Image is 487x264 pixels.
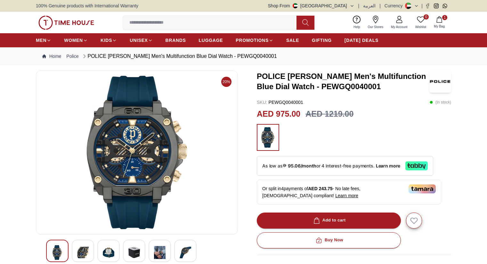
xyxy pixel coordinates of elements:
[166,37,186,43] span: BRANDS
[221,77,231,87] span: 20%
[64,35,88,46] a: WOMEN
[388,25,410,29] span: My Account
[409,184,436,193] img: Tamara
[154,245,166,260] img: POLICE Norwood Men's Multifunction Blue Dial Watch - PEWGQ0040001
[385,3,405,9] div: Currency
[314,237,343,244] div: Buy Now
[345,35,378,46] a: [DATE] DEALS
[128,245,140,260] img: POLICE Norwood Men's Multifunction Blue Dial Watch - PEWGQ0040001
[312,35,332,46] a: GIFTING
[345,37,378,43] span: [DATE] DEALS
[442,4,447,8] a: Whatsapp
[365,25,386,29] span: Our Stores
[430,99,451,105] p: ( In stock )
[358,3,360,9] span: |
[305,108,353,120] h3: AED 1219.00
[413,25,429,29] span: Wishlist
[425,4,430,8] a: Facebook
[379,3,381,9] span: |
[268,3,354,9] button: Shop From[GEOGRAPHIC_DATA]
[312,37,332,43] span: GIFTING
[411,14,430,31] a: 0Wishlist
[257,213,401,229] button: Add to cart
[257,71,429,92] h3: POLICE [PERSON_NAME] Men's Multifunction Blue Dial Watch - PEWGQ0040001
[442,15,447,20] span: 1
[257,180,441,205] div: Or split in 4 payments of - No late fees, [DEMOGRAPHIC_DATA] compliant!
[434,4,439,8] a: Instagram
[101,37,112,43] span: KIDS
[42,53,61,59] a: Home
[257,232,401,248] button: Buy Now
[36,3,138,9] span: 100% Genuine products with International Warranty
[260,127,276,148] img: ...
[64,37,83,43] span: WOMEN
[308,186,332,191] span: AED 243.75
[166,35,186,46] a: BRANDS
[236,37,269,43] span: PROMOTIONS
[77,245,89,260] img: POLICE Norwood Men's Multifunction Blue Dial Watch - PEWGQ0040001
[363,3,376,9] button: العربية
[424,14,429,19] span: 0
[421,3,423,9] span: |
[350,14,364,31] a: Help
[66,53,78,59] a: Police
[130,35,152,46] a: UNISEX
[257,108,300,120] h2: AED 975.00
[38,16,94,30] img: ...
[36,47,451,65] nav: Breadcrumb
[286,35,299,46] a: SALE
[101,35,117,46] a: KIDS
[103,245,114,260] img: POLICE Norwood Men's Multifunction Blue Dial Watch - PEWGQ0040001
[52,245,63,260] img: POLICE Norwood Men's Multifunction Blue Dial Watch - PEWGQ0040001
[36,35,51,46] a: MEN
[430,15,449,30] button: 1My Bag
[41,76,232,229] img: POLICE Norwood Men's Multifunction Blue Dial Watch - PEWGQ0040001
[293,3,298,8] img: United Arab Emirates
[286,37,299,43] span: SALE
[81,52,277,60] div: POLICE [PERSON_NAME] Men's Multifunction Blue Dial Watch - PEWGQ0040001
[257,99,303,105] p: PEWGQ0040001
[351,25,363,29] span: Help
[364,14,387,31] a: Our Stores
[335,193,358,198] span: Learn more
[236,35,273,46] a: PROMOTIONS
[431,24,447,29] span: My Bag
[36,37,46,43] span: MEN
[199,35,223,46] a: LUGGAGE
[199,37,223,43] span: LUGGAGE
[312,217,346,224] div: Add to cart
[180,245,191,260] img: POLICE Norwood Men's Multifunction Blue Dial Watch - PEWGQ0040001
[429,70,451,93] img: POLICE Norwood Men's Multifunction Blue Dial Watch - PEWGQ0040001
[257,100,267,105] span: SKU :
[130,37,148,43] span: UNISEX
